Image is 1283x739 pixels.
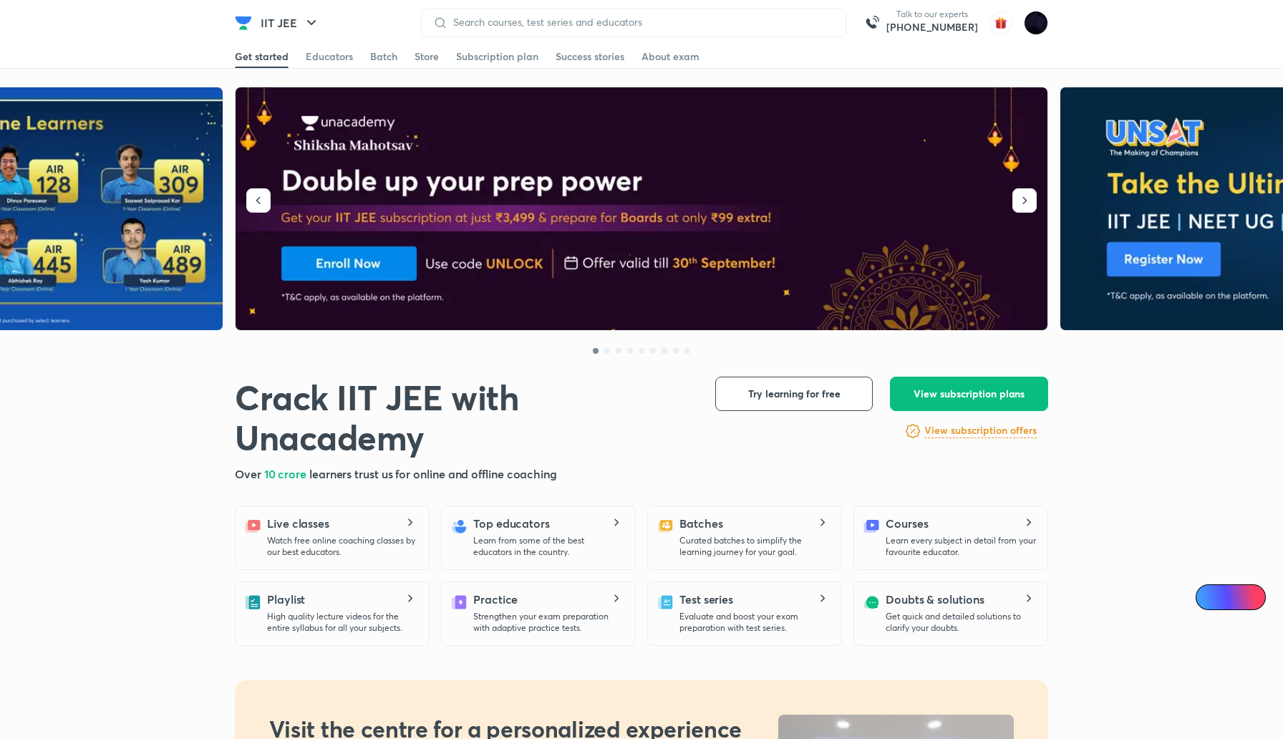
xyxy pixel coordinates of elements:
div: Batch [370,49,397,64]
a: About exam [641,45,699,68]
button: IIT JEE [252,9,329,37]
span: Over [235,466,264,481]
input: Search courses, test series and educators [447,16,834,28]
div: Store [415,49,439,64]
button: View subscription plans [890,377,1048,411]
a: Educators [306,45,353,68]
span: Try learning for free [748,387,841,401]
p: Curated batches to simplify the learning journey for your goal. [679,535,830,558]
img: Company Logo [235,14,252,32]
span: 10 crore [264,466,309,481]
p: Evaluate and boost your exam preparation with test series. [679,611,830,634]
a: Subscription plan [456,45,538,68]
div: Educators [306,49,353,64]
a: View subscription offers [924,422,1037,440]
div: Get started [235,49,289,64]
h5: Practice [473,591,518,608]
a: Batch [370,45,397,68]
img: call-us [858,9,886,37]
a: Get started [235,45,289,68]
span: learners trust us for online and offline coaching [309,466,557,481]
p: Watch free online coaching classes by our best educators. [267,535,417,558]
img: avatar [989,11,1012,34]
p: Strengthen your exam preparation with adaptive practice tests. [473,611,624,634]
h5: Test series [679,591,733,608]
p: Learn from some of the best educators in the country. [473,535,624,558]
img: Icon [1204,591,1216,603]
p: Learn every subject in detail from your favourite educator. [886,535,1036,558]
a: Ai Doubts [1196,584,1266,610]
h6: View subscription offers [924,423,1037,438]
div: Success stories [556,49,624,64]
span: View subscription plans [914,387,1025,401]
a: Store [415,45,439,68]
h5: Top educators [473,515,550,532]
p: High quality lecture videos for the entire syllabus for all your subjects. [267,611,417,634]
h5: Live classes [267,515,329,532]
p: Get quick and detailed solutions to clarify your doubts. [886,611,1036,634]
p: Talk to our experts [886,9,978,20]
h5: Doubts & solutions [886,591,984,608]
h5: Playlist [267,591,305,608]
a: Success stories [556,45,624,68]
div: About exam [641,49,699,64]
div: Subscription plan [456,49,538,64]
h5: Courses [886,515,928,532]
span: Ai Doubts [1219,591,1257,603]
h1: Crack IIT JEE with Unacademy [235,377,692,457]
img: Megha Gor [1024,11,1048,35]
a: [PHONE_NUMBER] [886,20,978,34]
h5: Batches [679,515,722,532]
button: Try learning for free [715,377,873,411]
